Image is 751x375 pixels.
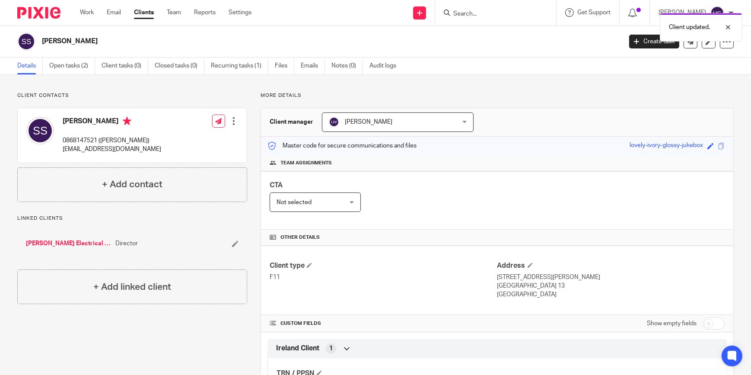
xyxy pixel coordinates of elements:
p: [GEOGRAPHIC_DATA] 13 [497,282,725,290]
h4: Client type [270,261,497,270]
a: Audit logs [369,58,403,74]
h4: [PERSON_NAME] [63,117,161,128]
a: Settings [229,8,251,17]
span: Not selected [277,199,312,205]
a: Recurring tasks (1) [211,58,268,74]
a: Client tasks (0) [102,58,148,74]
span: Ireland Client [276,344,319,353]
a: Reports [194,8,216,17]
p: More details [261,92,734,99]
p: [EMAIL_ADDRESS][DOMAIN_NAME] [63,145,161,154]
a: Open tasks (2) [49,58,95,74]
p: Client contacts [17,92,247,99]
p: [GEOGRAPHIC_DATA] [497,290,725,299]
a: Details [17,58,43,74]
a: Closed tasks (0) [155,58,204,74]
span: 1 [329,344,333,353]
p: Linked clients [17,215,247,222]
a: Create task [629,35,679,48]
h2: [PERSON_NAME] [42,37,501,46]
a: Team [167,8,181,17]
label: Show empty fields [647,319,697,328]
h4: + Add linked client [93,280,171,294]
div: lovely-ivory-glossy-jukebox [630,141,703,151]
img: svg%3E [710,6,724,20]
a: Clients [134,8,154,17]
img: svg%3E [17,32,35,51]
span: Other details [280,234,320,241]
p: Client updated. [669,23,710,32]
a: Files [275,58,294,74]
img: svg%3E [26,117,54,144]
a: Work [80,8,94,17]
a: [PERSON_NAME] Electrical Limited (cessation) [26,239,111,248]
p: F11 [270,273,497,282]
span: [PERSON_NAME] [345,119,392,125]
span: Director [115,239,138,248]
span: CTA [270,182,283,189]
i: Primary [123,117,131,125]
p: 0868147521 ([PERSON_NAME]) [63,136,161,145]
h4: + Add contact [102,178,162,191]
h3: Client manager [270,118,313,126]
a: Email [107,8,121,17]
img: svg%3E [329,117,339,127]
img: Pixie [17,7,60,19]
p: [STREET_ADDRESS][PERSON_NAME] [497,273,725,282]
h4: CUSTOM FIELDS [270,320,497,327]
a: Emails [301,58,325,74]
a: Notes (0) [331,58,363,74]
h4: Address [497,261,725,270]
p: Master code for secure communications and files [267,141,417,150]
span: Team assignments [280,160,332,167]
